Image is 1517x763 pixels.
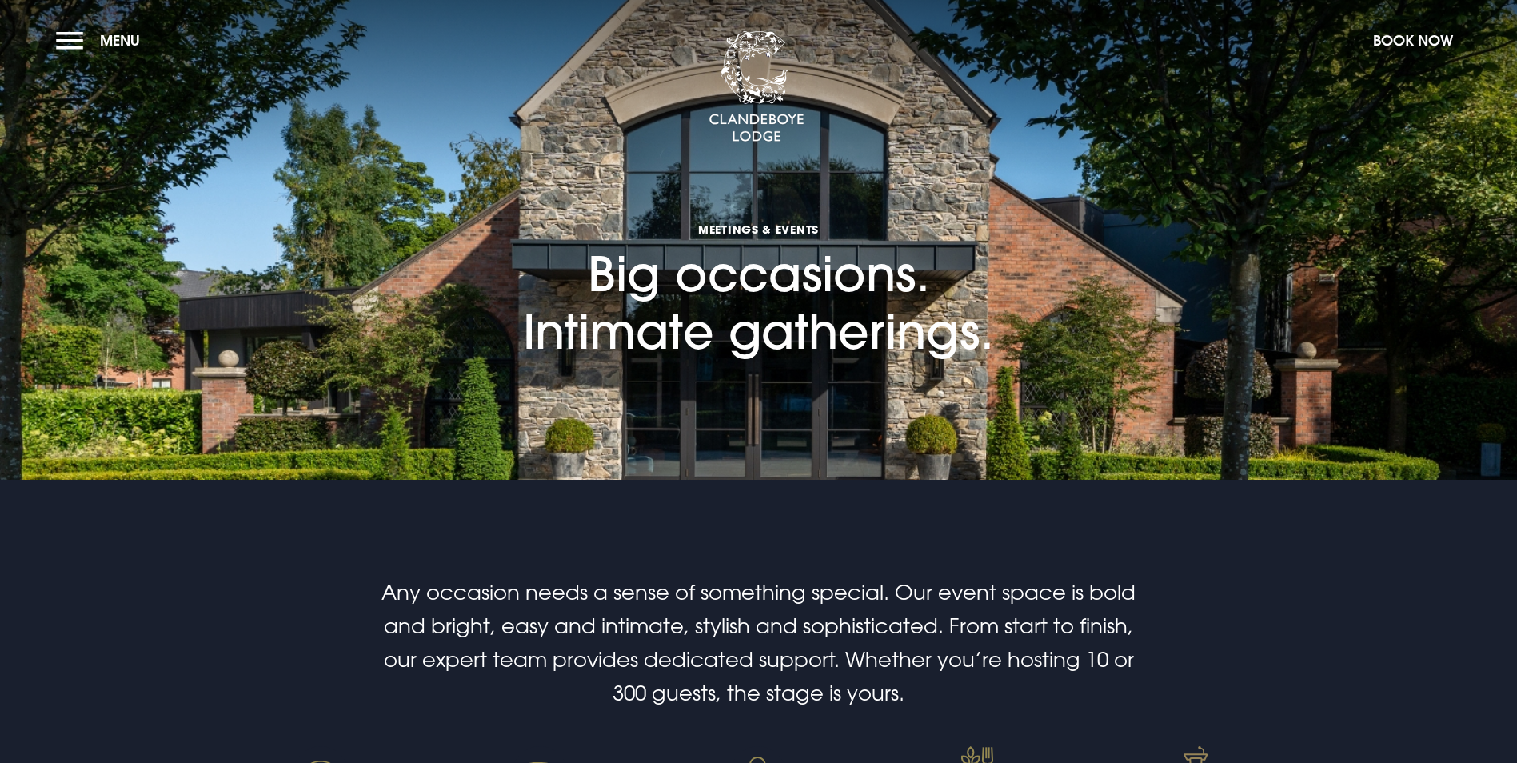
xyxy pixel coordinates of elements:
[56,23,148,58] button: Menu
[523,128,994,361] h1: Big occasions. Intimate gatherings.
[381,580,1136,705] span: Any occasion needs a sense of something special. Our event space is bold and bright, easy and int...
[523,222,994,237] span: Meetings & Events
[1365,23,1461,58] button: Book Now
[709,31,804,143] img: Clandeboye Lodge
[100,31,140,50] span: Menu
